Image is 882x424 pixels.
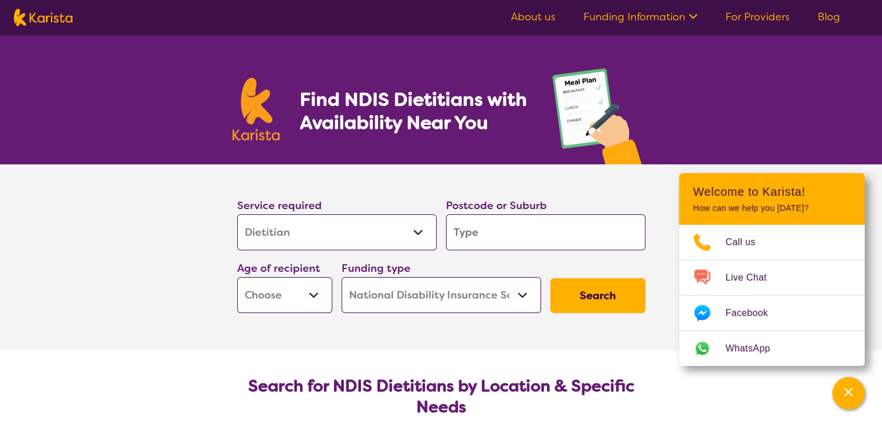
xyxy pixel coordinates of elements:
[818,10,840,24] a: Blog
[446,199,547,213] label: Postcode or Suburb
[679,331,865,366] a: Web link opens in a new tab.
[725,340,784,357] span: WhatsApp
[511,10,556,24] a: About us
[446,214,645,250] input: Type
[237,199,322,213] label: Service required
[233,78,280,141] img: Karista logo
[246,376,636,418] h2: Search for NDIS Dietitians by Location & Specific Needs
[342,261,411,275] label: Funding type
[725,10,790,24] a: For Providers
[725,304,782,322] span: Facebook
[832,377,865,409] button: Channel Menu
[725,269,781,286] span: Live Chat
[693,185,851,199] h2: Welcome to Karista!
[679,225,865,366] ul: Choose channel
[14,9,72,26] img: Karista logo
[550,278,645,313] button: Search
[299,88,528,134] h1: Find NDIS Dietitians with Availability Near You
[237,261,320,275] label: Age of recipient
[725,233,770,251] span: Call us
[679,173,865,366] div: Channel Menu
[693,203,851,213] p: How can we help you [DATE]?
[549,63,650,164] img: dietitian
[583,10,698,24] a: Funding Information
